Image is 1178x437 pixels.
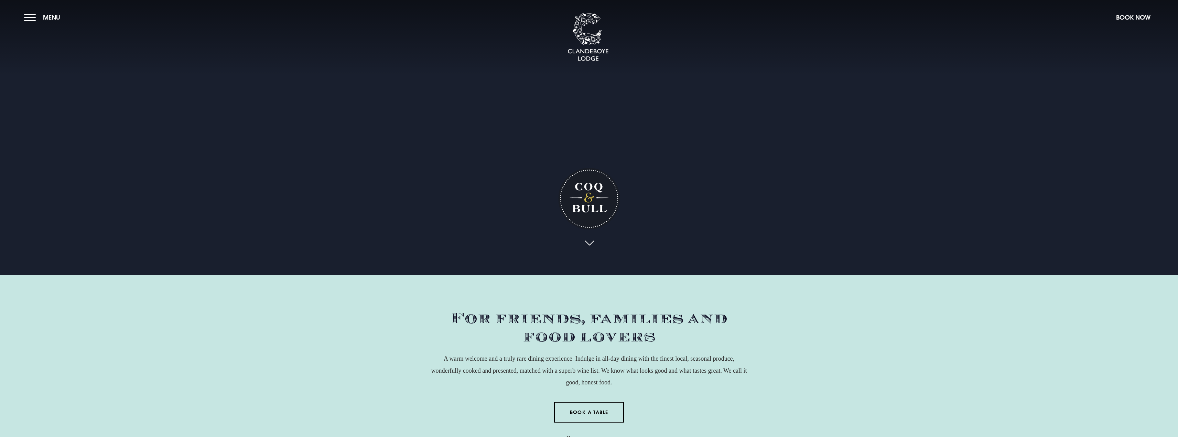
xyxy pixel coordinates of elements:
[431,353,747,388] p: A warm welcome and a truly rare dining experience. Indulge in all-day dining with the finest loca...
[568,13,609,62] img: Clandeboye Lodge
[431,309,747,346] h2: For friends, families and food lovers
[43,13,60,21] span: Menu
[24,10,64,25] button: Menu
[554,402,624,423] a: Book a Table
[1113,10,1154,25] button: Book Now
[558,168,620,229] h1: Coq & Bull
